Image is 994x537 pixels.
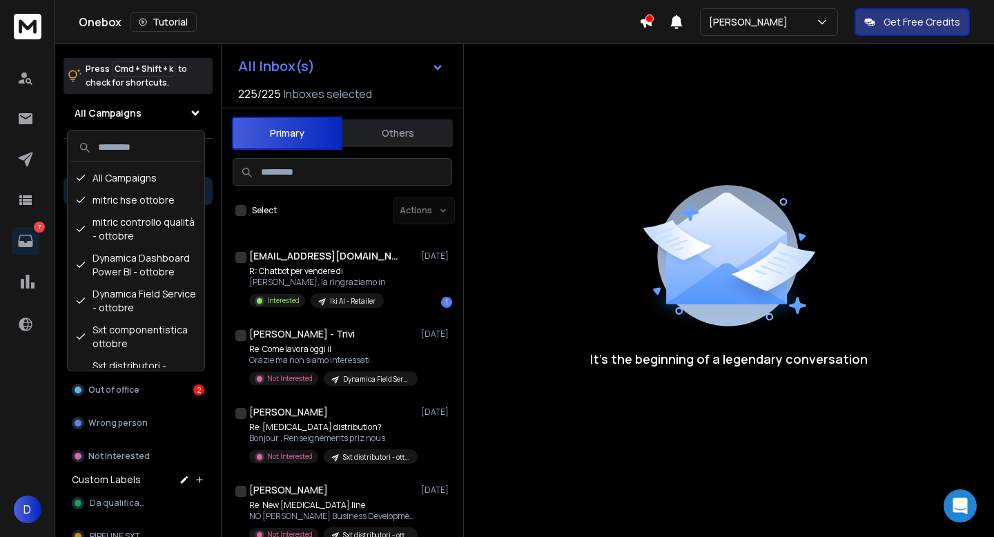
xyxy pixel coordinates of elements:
h1: All Inbox(s) [238,59,315,73]
p: Not Interested [88,451,150,462]
div: 1 [441,297,452,308]
p: Re: Come lavora oggi il [249,344,415,355]
h3: Inboxes selected [284,86,372,102]
div: Onebox [79,12,639,32]
p: [DATE] [421,329,452,340]
h1: All Campaigns [75,106,142,120]
p: Grazie ma non siamo interessati. [249,355,415,366]
h1: [PERSON_NAME] [249,405,328,419]
h1: [PERSON_NAME] - Trivi [249,327,355,341]
p: Re: [MEDICAL_DATA] distribution? [249,422,415,433]
span: D [14,496,41,523]
p: Iki AI - Retailer [330,296,376,306]
div: Sxt componentistica ottobre [70,319,202,355]
div: Dynamica Field Service - ottobre [70,283,202,319]
span: 225 / 225 [238,86,281,102]
p: Bonjour , Renseignements priz nous [249,433,415,444]
div: Sxt distributori - ottobre [70,355,202,391]
span: Cmd + Shift + k [113,61,175,77]
p: Interested [267,295,300,306]
div: All Campaigns [70,167,202,189]
p: Dynamica Field Service - ottobre [343,374,409,384]
span: Da qualificare [90,498,148,509]
h3: Custom Labels [72,473,141,487]
p: [DATE] [421,407,452,418]
button: Others [342,118,453,148]
p: NO [PERSON_NAME] Business Development [249,511,415,522]
button: Primary [232,117,342,150]
p: R: Chatbot per vendere di [249,266,386,277]
div: Open Intercom Messenger [944,489,977,523]
p: Out of office [88,384,139,396]
div: mitric hse ottobre [70,189,202,211]
p: It’s the beginning of a legendary conversation [590,349,868,369]
div: mitric controllo qualità - ottobre [70,211,202,247]
h1: [EMAIL_ADDRESS][DOMAIN_NAME] [249,249,401,263]
button: Tutorial [130,12,197,32]
p: Sxt distributori - ottobre [343,452,409,462]
div: Dynamica Dashboard Power BI - ottobre [70,247,202,283]
h1: [PERSON_NAME] [249,483,328,497]
p: [PERSON_NAME] [709,15,793,29]
h3: Filters [64,150,213,169]
p: [DATE] [421,251,452,262]
p: Get Free Credits [884,15,960,29]
p: [DATE] [421,485,452,496]
p: Not Interested [267,373,313,384]
p: Wrong person [88,418,148,429]
p: Press to check for shortcuts. [86,62,187,90]
div: 2 [193,384,204,396]
label: Select [252,205,277,216]
p: Re: New [MEDICAL_DATA] line [249,500,415,511]
p: Not Interested [267,451,313,462]
p: 7 [34,222,45,233]
p: [PERSON_NAME], la ringraziamo in [249,277,386,288]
